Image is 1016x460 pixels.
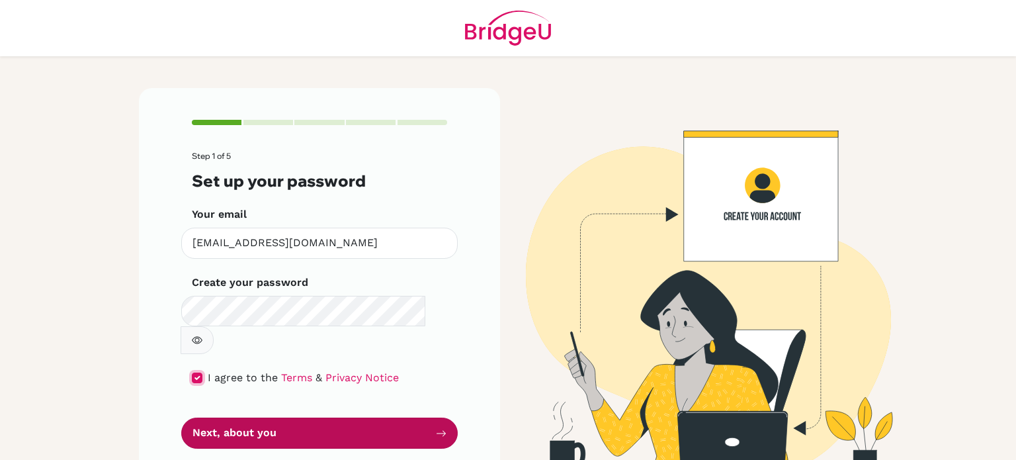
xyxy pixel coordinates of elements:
[192,151,231,161] span: Step 1 of 5
[281,371,312,384] a: Terms
[316,371,322,384] span: &
[192,207,247,222] label: Your email
[181,228,458,259] input: Insert your email*
[192,171,447,191] h3: Set up your password
[192,275,308,291] label: Create your password
[325,371,399,384] a: Privacy Notice
[181,418,458,449] button: Next, about you
[208,371,278,384] span: I agree to the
